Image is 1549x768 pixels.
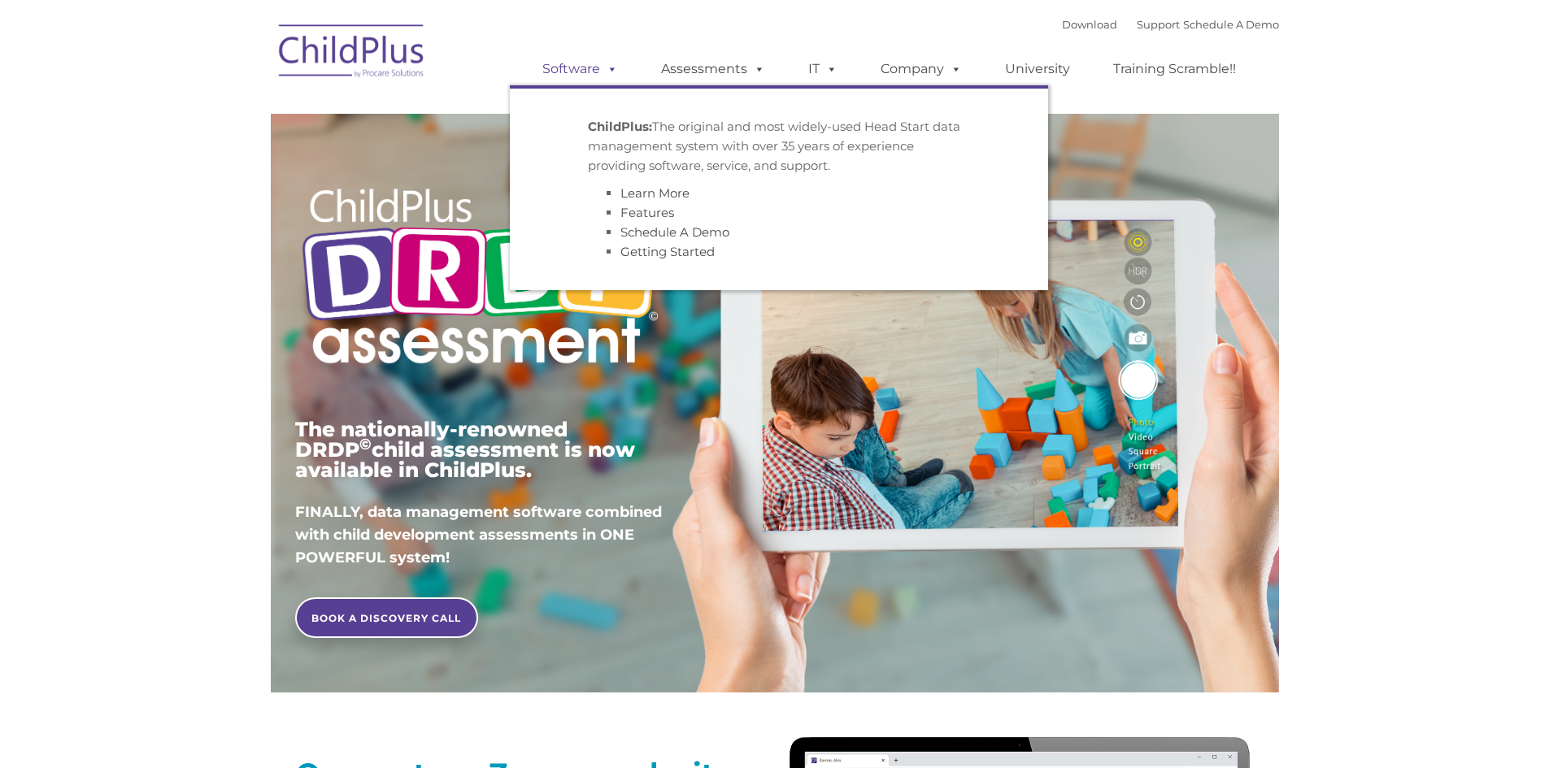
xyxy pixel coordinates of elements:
[620,244,715,259] a: Getting Started
[588,117,970,176] p: The original and most widely-used Head Start data management system with over 35 years of experie...
[1062,18,1279,31] font: |
[526,53,634,85] a: Software
[620,185,690,201] a: Learn More
[295,597,478,638] a: BOOK A DISCOVERY CALL
[620,224,729,240] a: Schedule A Demo
[295,417,635,482] span: The nationally-renowned DRDP child assessment is now available in ChildPlus.
[359,435,372,453] sup: ©
[1062,18,1117,31] a: Download
[271,13,433,94] img: ChildPlus by Procare Solutions
[295,503,662,566] span: FINALLY, data management software combined with child development assessments in ONE POWERFUL sys...
[620,205,674,220] a: Features
[864,53,978,85] a: Company
[588,119,652,134] strong: ChildPlus:
[645,53,781,85] a: Assessments
[1137,18,1180,31] a: Support
[989,53,1086,85] a: University
[792,53,854,85] a: IT
[1183,18,1279,31] a: Schedule A Demo
[295,167,664,391] img: Copyright - DRDP Logo Light
[1097,53,1252,85] a: Training Scramble!!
